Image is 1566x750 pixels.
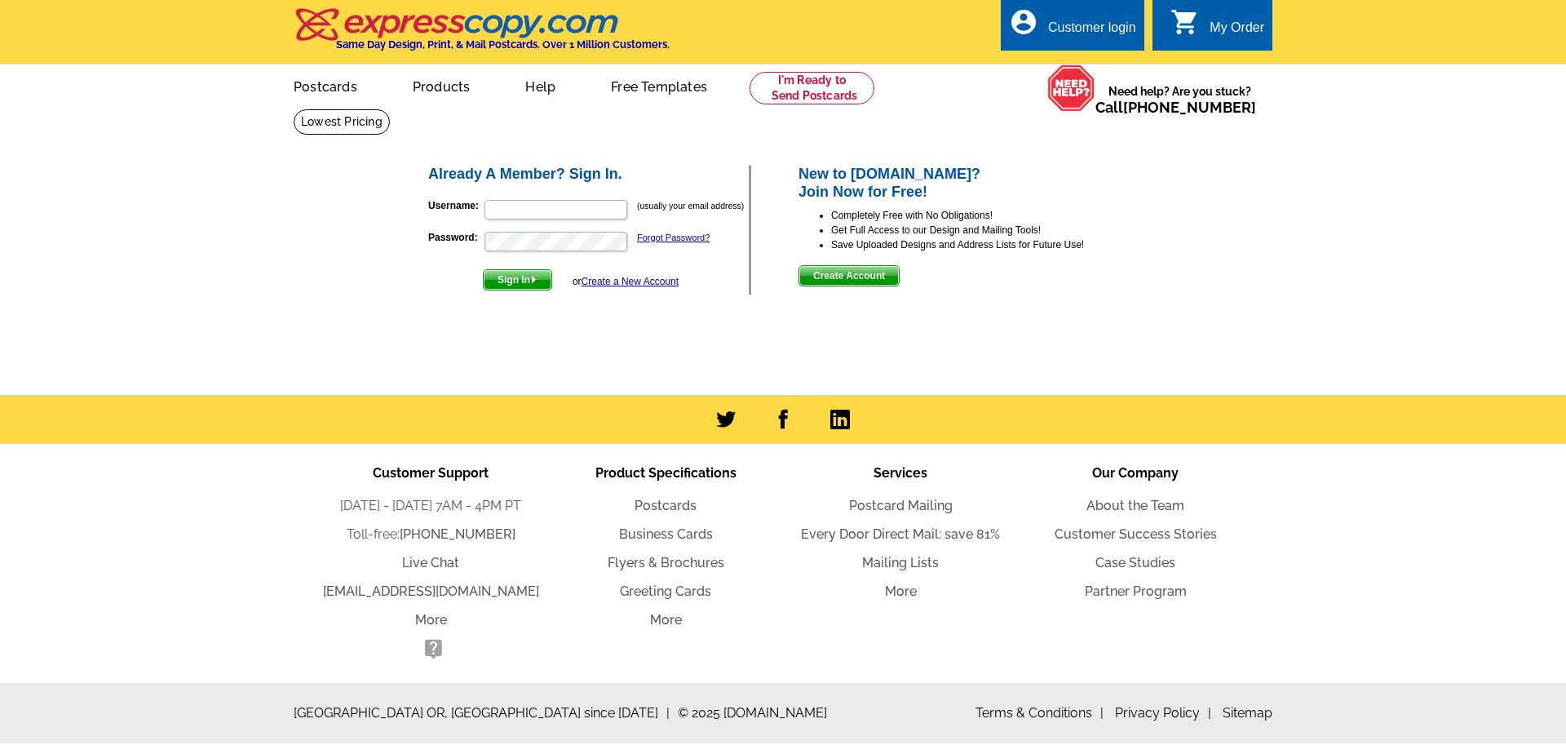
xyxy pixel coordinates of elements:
a: More [650,612,682,628]
small: (usually your email address) [637,201,744,211]
span: Sign In [484,270,551,290]
a: [PHONE_NUMBER] [400,526,515,542]
li: [DATE] - [DATE] 7AM - 4PM PT [313,496,548,516]
div: My Order [1210,20,1264,43]
img: help [1047,64,1095,112]
a: Products [387,66,497,104]
a: Postcard Mailing [849,498,953,513]
a: Business Cards [619,526,713,542]
span: Our Company [1092,465,1179,481]
a: Flyers & Brochures [608,555,724,570]
button: Sign In [483,269,552,291]
span: [GEOGRAPHIC_DATA] OR, [GEOGRAPHIC_DATA] since [DATE] [294,703,670,723]
a: Postcards [268,66,383,104]
img: button-next-arrow-white.png [530,276,537,283]
a: shopping_cart My Order [1170,18,1264,38]
label: Username: [428,198,483,213]
a: [PHONE_NUMBER] [1123,99,1256,116]
li: Get Full Access to our Design and Mailing Tools! [831,223,1140,237]
span: Product Specifications [595,465,737,481]
span: Call [1095,99,1256,116]
button: Create Account [798,265,900,286]
a: Same Day Design, Print, & Mail Postcards. Over 1 Million Customers. [294,20,670,51]
li: Save Uploaded Designs and Address Lists for Future Use! [831,237,1140,252]
li: Completely Free with No Obligations! [831,208,1140,223]
div: or [573,274,679,289]
span: © 2025 [DOMAIN_NAME] [678,703,827,723]
span: Services [874,465,927,481]
div: Customer login [1048,20,1136,43]
h4: Same Day Design, Print, & Mail Postcards. Over 1 Million Customers. [336,38,670,51]
a: Create a New Account [582,276,679,287]
a: account_circle Customer login [1009,18,1136,38]
a: About the Team [1086,498,1184,513]
a: [EMAIL_ADDRESS][DOMAIN_NAME] [323,584,539,599]
a: Case Studies [1095,555,1175,570]
a: Forgot Password? [637,233,710,242]
a: Postcards [635,498,697,513]
span: Need help? Are you stuck? [1095,83,1264,116]
h2: New to [DOMAIN_NAME]? Join Now for Free! [798,166,1140,201]
a: Terms & Conditions [975,705,1104,721]
a: Sitemap [1223,705,1272,721]
span: Create Account [799,266,899,286]
a: Live Chat [402,555,459,570]
a: Mailing Lists [862,555,939,570]
li: Toll-free: [313,525,548,544]
h2: Already A Member? Sign In. [428,166,749,184]
a: Help [499,66,582,104]
a: Free Templates [585,66,733,104]
a: More [415,612,447,628]
span: Customer Support [373,465,489,481]
i: account_circle [1009,7,1038,37]
a: Every Door Direct Mail: save 81% [801,526,1000,542]
a: More [885,584,917,599]
i: shopping_cart [1170,7,1200,37]
a: Customer Success Stories [1055,526,1217,542]
a: Partner Program [1085,584,1187,599]
a: Privacy Policy [1115,705,1211,721]
label: Password: [428,230,483,245]
a: Greeting Cards [620,584,711,599]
